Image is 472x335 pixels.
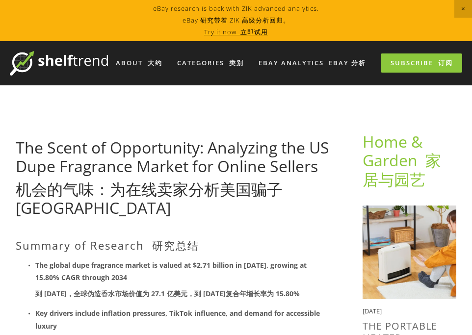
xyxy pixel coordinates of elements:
img: The Portable Heater Category Warming Up Winter Profits [363,206,456,299]
h2: Summary of Research [16,239,331,252]
font: 大约 [148,58,162,67]
a: Home & Garden 家居与园艺 [363,131,441,190]
a: Try it now 立即试用 [204,27,268,36]
font: 类别 [229,58,244,67]
time: [DATE] [363,307,382,315]
font: 订阅 [438,58,453,67]
div: Categories [171,55,250,71]
strong: The global dupe fragrance market is valued at $2.71 billion in [DATE], growing at 15.80% CAGR thr... [35,260,309,298]
font: EBAY 分析 [329,58,366,67]
font: 机会的气味：为在线卖家分析美国骗子[GEOGRAPHIC_DATA] [16,179,283,218]
font: 到 [DATE]，全球伪造香水市场价值为 27.1 亿美元，到 [DATE]复合年增长率为 15.80% [35,289,300,298]
a: eBay Analytics EBAY 分析 [252,55,372,71]
img: ShelfTrend [10,51,108,76]
font: 研究总结 [152,238,199,253]
a: The Scent of Opportunity: Analyzing the US Dupe Fragrance Market for Online Sellers机会的气味：为在线卖家分析美... [16,137,331,218]
font: 家居与园艺 [363,150,441,189]
a: Subscribe 订阅 [381,53,462,73]
font: 立即试用 [240,27,268,36]
a: About 大约 [109,55,169,71]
